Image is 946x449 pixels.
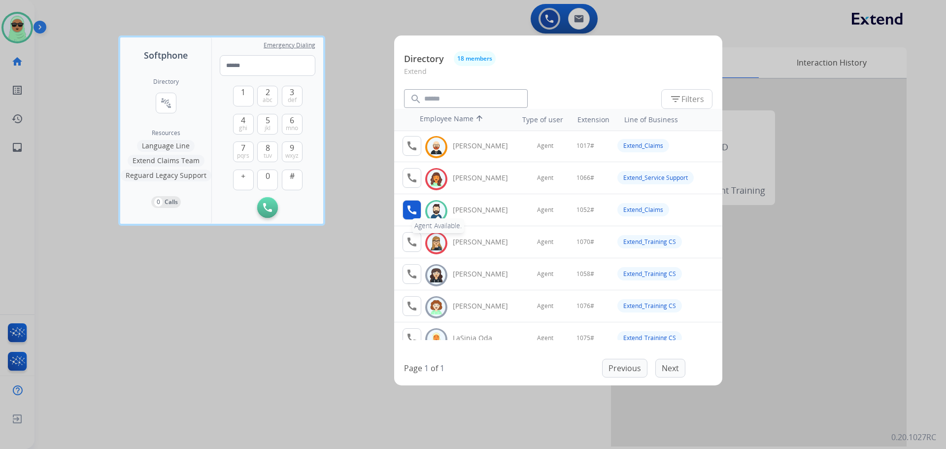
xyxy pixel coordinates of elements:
span: 1 [241,86,245,98]
th: Type of user [508,110,568,130]
h2: Directory [153,78,179,86]
span: Resources [152,129,180,137]
span: wxyz [285,152,299,160]
span: 1058# [576,270,594,278]
button: 5jkl [257,114,278,135]
mat-icon: call [406,332,418,344]
span: Softphone [144,48,188,62]
div: [PERSON_NAME] [453,269,519,279]
span: 9 [290,142,294,154]
div: [PERSON_NAME] [453,141,519,151]
span: abc [263,96,272,104]
th: Line of Business [619,110,717,130]
img: avatar [429,172,443,187]
span: mno [286,124,298,132]
span: 5 [266,114,270,126]
button: Agent Available. [403,200,421,220]
th: Extension [573,110,614,130]
p: of [431,362,438,374]
button: 2abc [257,86,278,106]
p: Extend [404,66,712,84]
div: Extend_Training CS [617,299,682,312]
div: Extend_Training CS [617,267,682,280]
div: [PERSON_NAME] [453,237,519,247]
span: 0 [266,170,270,182]
span: + [241,170,245,182]
p: 0 [154,198,163,207]
button: 0 [257,170,278,190]
span: Filters [670,93,704,105]
span: Agent [537,174,553,182]
span: 1076# [576,302,594,310]
span: Agent [537,334,553,342]
span: Agent [537,142,553,150]
span: ghi [239,124,247,132]
button: + [233,170,254,190]
span: def [288,96,297,104]
span: 1066# [576,174,594,182]
p: Page [404,362,422,374]
button: 6mno [282,114,303,135]
img: avatar [429,236,443,251]
img: avatar [429,268,443,283]
button: Filters [661,89,712,109]
button: 18 members [454,51,496,66]
span: Agent [537,206,553,214]
span: # [290,170,295,182]
mat-icon: arrow_upward [473,114,485,126]
span: 2 [266,86,270,98]
p: 0.20.1027RC [891,431,936,443]
span: Emergency Dialing [264,41,315,49]
span: 8 [266,142,270,154]
mat-icon: filter_list [670,93,681,105]
span: jkl [265,124,270,132]
span: 3 [290,86,294,98]
button: 7pqrs [233,141,254,162]
button: Extend Claims Team [128,155,204,167]
div: Extend_Service Support [617,171,694,184]
button: Reguard Legacy Support [121,170,211,181]
mat-icon: search [410,93,422,105]
span: 1017# [576,142,594,150]
span: 7 [241,142,245,154]
img: avatar [429,300,443,315]
span: 6 [290,114,294,126]
mat-icon: connect_without_contact [160,97,172,109]
button: Language Line [137,140,195,152]
img: avatar [429,139,443,155]
button: 1 [233,86,254,106]
img: avatar [429,204,443,219]
p: Directory [404,52,444,66]
div: [PERSON_NAME] [453,205,519,215]
div: [PERSON_NAME] [453,301,519,311]
span: 1052# [576,206,594,214]
span: Agent [537,270,553,278]
p: Calls [165,198,178,207]
mat-icon: call [406,300,418,312]
span: 1070# [576,238,594,246]
div: Extend_Training CS [617,331,682,345]
span: pqrs [237,152,249,160]
img: call-button [263,203,272,212]
mat-icon: call [406,140,418,152]
div: Extend_Claims [617,139,669,152]
button: 8tuv [257,141,278,162]
div: Extend_Claims [617,203,669,216]
span: Agent [537,302,553,310]
div: Extend_Training CS [617,235,682,248]
button: # [282,170,303,190]
img: avatar [429,332,443,347]
button: 3def [282,86,303,106]
span: Agent [537,238,553,246]
span: tuv [264,152,272,160]
div: Agent Available. [412,218,464,233]
mat-icon: call [406,204,418,216]
button: 4ghi [233,114,254,135]
th: Employee Name [415,109,504,131]
span: 1075# [576,334,594,342]
mat-icon: call [406,172,418,184]
button: 9wxyz [282,141,303,162]
div: LaSinia Oda [453,333,519,343]
button: 0Calls [151,196,181,208]
mat-icon: call [406,268,418,280]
